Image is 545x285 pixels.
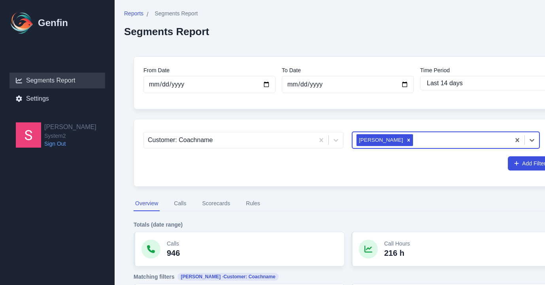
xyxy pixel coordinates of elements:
[177,273,278,281] span: [PERSON_NAME]
[124,26,209,37] h2: Segments Report
[404,134,413,146] div: Remove Dalyce
[9,91,105,107] a: Settings
[38,17,68,29] h1: Genfin
[9,73,105,88] a: Segments Report
[244,196,262,211] button: Rules
[124,9,143,19] a: Reports
[16,122,41,148] img: Samantha Pincins
[384,247,410,259] p: 216 h
[155,9,198,17] span: Segments Report
[172,196,188,211] button: Calls
[9,10,35,36] img: Logo
[222,274,275,280] span: · Customer: Coachname
[384,240,410,247] p: Call Hours
[44,140,96,148] a: Sign Out
[134,196,160,211] button: Overview
[44,122,96,132] h2: [PERSON_NAME]
[124,9,143,17] span: Reports
[282,66,414,74] label: To Date
[147,10,148,19] span: /
[356,134,404,146] div: [PERSON_NAME]
[143,66,275,74] label: From Date
[44,132,96,140] span: System2
[167,240,180,247] p: Calls
[167,247,180,259] p: 946
[200,196,232,211] button: Scorecards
